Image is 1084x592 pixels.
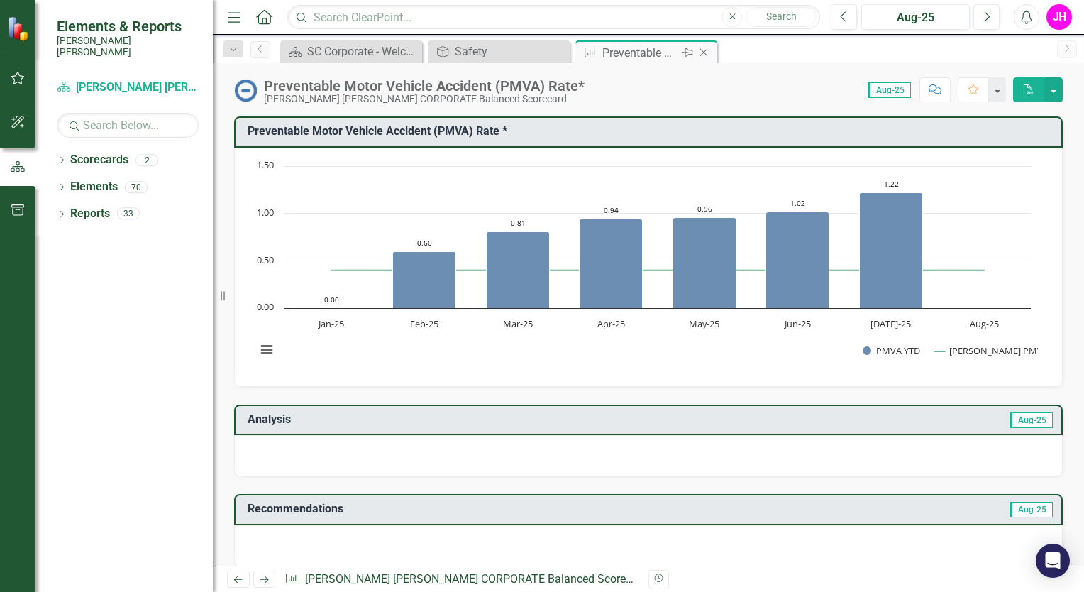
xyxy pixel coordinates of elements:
div: 2 [135,154,158,166]
span: Aug-25 [1010,502,1053,517]
div: 33 [117,208,140,220]
h3: Analysis [248,413,644,426]
path: Jun-25, 1.02. PMVA YTD. [766,212,829,308]
div: SC Corporate - Welcome to ClearPoint [307,43,419,60]
button: Search [746,7,817,27]
img: ClearPoint Strategy [7,16,32,41]
a: Elements [70,179,118,195]
div: 70 [125,181,148,193]
path: Apr-25, 0.94. PMVA YTD. [580,219,643,308]
svg: Interactive chart [249,159,1038,372]
button: JH [1046,4,1072,30]
img: No Information [234,79,257,102]
div: Chart. Highcharts interactive chart. [249,159,1048,372]
path: May-25, 0.96. PMVA YTD. [673,217,736,308]
text: Apr-25 [597,317,625,330]
text: 0.96 [697,204,712,214]
text: May-25 [689,317,719,330]
h3: Recommendations [248,503,797,515]
button: Show MAX PMVA Target [935,344,1025,357]
span: Elements & Reports [57,18,199,35]
path: Feb-25, 0.6. PMVA YTD. [393,251,456,308]
button: Show PMVA YTD [863,344,920,357]
text: Jun-25 [783,317,811,330]
button: Aug-25 [861,4,970,30]
text: 0.94 [604,205,619,215]
div: Open Intercom Messenger [1036,544,1070,578]
text: 0.00 [257,300,274,313]
text: 0.81 [511,218,526,228]
text: 1.00 [257,206,274,219]
input: Search Below... [57,113,199,138]
text: [DATE]-25 [870,317,911,330]
path: Jul-25, 1.22. PMVA YTD. [860,192,923,308]
div: Preventable Motor Vehicle Accident (PMVA) Rate* [602,44,678,62]
button: View chart menu, Chart [257,339,277,359]
text: 0.60 [417,238,432,248]
span: Search [766,11,797,22]
h3: Preventable Motor Vehicle Accident (PMVA) Rate ​* [248,125,1054,138]
input: Search ClearPoint... [287,5,820,30]
div: Aug-25 [866,9,965,26]
a: SC Corporate - Welcome to ClearPoint [284,43,419,60]
text: Feb-25 [410,317,438,330]
text: Jan-25 [317,317,344,330]
a: Scorecards [70,152,128,168]
text: Mar-25 [503,317,533,330]
text: 1.50 [257,158,274,171]
div: Preventable Motor Vehicle Accident (PMVA) Rate* [264,78,585,94]
div: [PERSON_NAME] [PERSON_NAME] CORPORATE Balanced Scorecard [264,94,585,104]
span: Aug-25 [1010,412,1053,428]
a: [PERSON_NAME] [PERSON_NAME] CORPORATE Balanced Scorecard [305,572,648,586]
text: 0.50 [257,253,274,266]
small: [PERSON_NAME] [PERSON_NAME] [57,35,199,58]
a: Safety [431,43,566,60]
span: Aug-25 [868,82,911,98]
text: 1.22 [884,179,899,189]
text: 1.02 [790,198,805,208]
a: [PERSON_NAME] [PERSON_NAME] CORPORATE Balanced Scorecard [57,80,199,96]
a: Reports [70,206,110,222]
text: 0.00 [324,295,339,305]
text: Aug-25 [970,317,999,330]
div: Safety [455,43,566,60]
div: » » [284,571,638,588]
path: Mar-25, 0.81. PMVA YTD. [487,231,550,308]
